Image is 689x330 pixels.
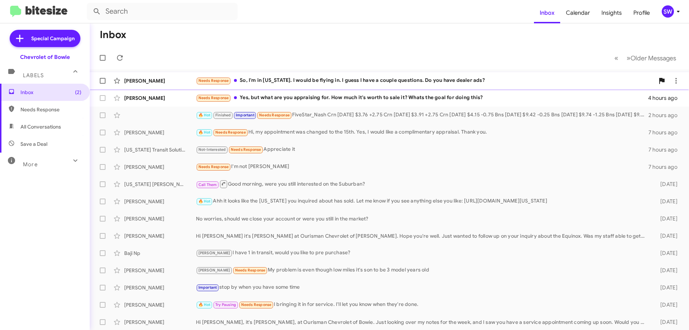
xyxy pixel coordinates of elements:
span: Save a Deal [20,140,47,148]
div: Baji Np [124,250,196,257]
span: Inbox [20,89,81,96]
span: Needs Response [259,113,290,117]
div: So, I'm in [US_STATE]. I would be flying in. I guess I have a couple questions. Do you have deale... [196,76,655,85]
span: [PERSON_NAME] [198,268,230,273]
div: Chevrolet of Bowie [20,54,70,61]
div: [DATE] [649,181,683,188]
span: 🔥 Hot [198,199,211,204]
div: Good morning, were you still interested on the Suburban? [196,180,649,189]
span: [PERSON_NAME] [198,251,230,255]
div: 2 hours ago [648,112,683,119]
div: I'm not [PERSON_NAME] [196,163,648,171]
div: [DATE] [649,215,683,222]
a: Insights [596,3,628,23]
span: Not-Interested [198,147,226,152]
div: [PERSON_NAME] [124,301,196,308]
div: [DATE] [649,232,683,240]
div: stop by when you have some time [196,283,649,292]
span: Needs Response [235,268,266,273]
span: All Conversations [20,123,61,130]
div: [PERSON_NAME] [124,77,196,84]
div: Hi, my appointment was changed to the 15th. Yes, I would like a complimentary appraisal. Thank you. [196,128,648,136]
div: [DATE] [649,267,683,274]
div: My problem is even though low miles it's son to be 3 model years old [196,266,649,274]
span: Labels [23,72,44,79]
span: 🔥 Hot [198,130,211,135]
span: Special Campaign [31,35,75,42]
span: Older Messages [631,54,676,62]
div: [DATE] [649,250,683,257]
div: 4 hours ago [648,94,683,102]
button: SW [656,5,681,18]
span: Important [236,113,254,117]
button: Previous [610,51,623,65]
div: Yes, but what are you appraising for. How much it's worth to sale it? Whats the goal for doing this? [196,94,648,102]
div: [PERSON_NAME] [124,129,196,136]
h1: Inbox [100,29,126,41]
a: Calendar [560,3,596,23]
div: [PERSON_NAME] [124,163,196,171]
a: Inbox [534,3,560,23]
div: I bringing it in for service. I'll let you know when they're done. [196,301,649,309]
span: Needs Response [20,106,81,113]
div: [DATE] [649,198,683,205]
div: [DATE] [649,301,683,308]
div: [US_STATE] [PERSON_NAME] [124,181,196,188]
div: [PERSON_NAME] [124,94,196,102]
div: 7 hours ago [648,146,683,153]
div: SW [662,5,674,18]
div: [DATE] [649,319,683,326]
span: Needs Response [198,164,229,169]
div: [US_STATE] Transit Solutions [124,146,196,153]
a: Special Campaign [10,30,80,47]
span: Needs Response [231,147,261,152]
div: [PERSON_NAME] [124,267,196,274]
span: (2) [75,89,81,96]
nav: Page navigation example [610,51,680,65]
div: Hi [PERSON_NAME] it's [PERSON_NAME] at Ourisman Chevrolet of [PERSON_NAME]. Hope you're well. Jus... [196,232,649,240]
div: [PERSON_NAME] [124,284,196,291]
span: » [627,54,631,62]
div: [PERSON_NAME] [124,215,196,222]
div: Ahh it looks like the [US_STATE] you inquired about has sold. Let me know if you see anything els... [196,197,649,205]
span: 🔥 Hot [198,113,211,117]
span: 🔥 Hot [198,302,211,307]
div: Hi [PERSON_NAME], it's [PERSON_NAME], at Ourisman Chevrolet of Bowie. Just looking over my notes ... [196,319,649,326]
div: [DATE] [649,284,683,291]
span: Try Pausing [215,302,236,307]
span: More [23,161,38,168]
div: No worries, should we close your account or were you still in the market? [196,215,649,222]
div: 7 hours ago [648,163,683,171]
a: Profile [628,3,656,23]
span: « [614,54,618,62]
span: Needs Response [241,302,272,307]
span: Finished [215,113,231,117]
span: Important [198,285,217,290]
div: [PERSON_NAME] [124,232,196,240]
span: Needs Response [198,96,229,100]
span: Needs Response [215,130,246,135]
div: I have 1 in transit, would you like to pre purchase? [196,249,649,257]
button: Next [622,51,680,65]
div: FiveStar_Nash Crn [DATE] $3.76 +2.75 Crn [DATE] $3.91 +2.75 Crn [DATE] $4.15 -0.75 Bns [DATE] $9.... [196,111,648,119]
input: Search [87,3,238,20]
div: [PERSON_NAME] [124,319,196,326]
div: Appreciate it [196,145,648,154]
div: 7 hours ago [648,129,683,136]
span: Call Them [198,182,217,187]
div: [PERSON_NAME] [124,198,196,205]
span: Needs Response [198,78,229,83]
